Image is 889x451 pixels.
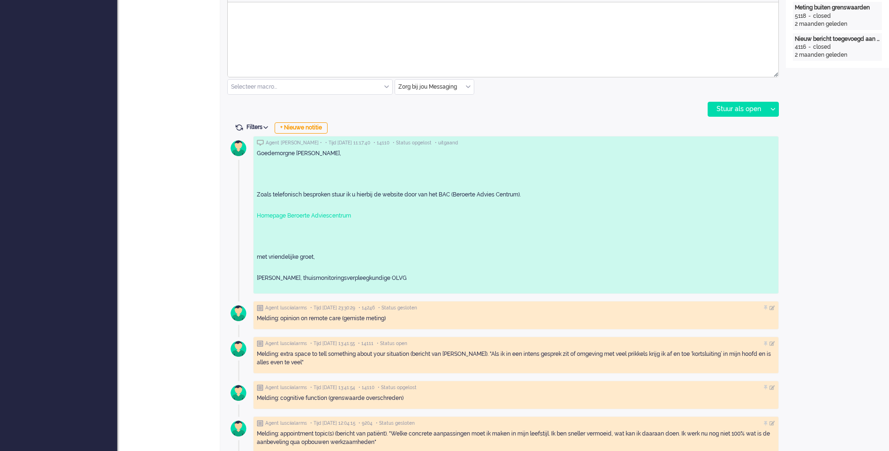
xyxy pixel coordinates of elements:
[813,12,831,20] div: closed
[378,384,417,391] span: • Status opgelost
[435,140,458,146] span: • uitgaand
[228,2,778,68] iframe: Rich Text Area
[257,394,775,402] div: Melding: cognitive function (grenswaarde overschreden)
[310,420,355,427] span: • Tijd [DATE] 12:04:15
[257,430,775,446] div: Melding: appointment topic(s) (bericht van patiënt). "Welke concrete aanpassingen moet ik maken i...
[310,305,355,311] span: • Tijd [DATE] 23:30:29
[257,274,775,282] p: [PERSON_NAME], thuismonitoringsverpleegkundige OLVG
[227,337,250,361] img: avatar
[275,122,328,134] div: + Nieuwe notitie
[393,140,432,146] span: • Status opgelost
[325,140,370,146] span: • Tijd [DATE] 11:17:40
[265,420,307,427] span: Agent lusciialarms
[795,43,806,51] div: 4116
[359,420,373,427] span: • 9204
[257,253,775,261] p: met vriendelijke groet,
[257,191,775,199] p: Zoals telefonisch besproken stuur ik u hierbij de website door van het BAC (Beroerte Advies Centr...
[806,43,813,51] div: -
[795,12,806,20] div: 5118
[265,384,307,391] span: Agent lusciialarms
[257,420,263,427] img: ic_note_grey.svg
[377,340,407,347] span: • Status open
[257,384,263,391] img: ic_note_grey.svg
[708,102,767,116] div: Stuur als open
[257,305,263,311] img: ic_note_grey.svg
[227,381,250,405] img: avatar
[257,150,775,158] p: Goedemorgne [PERSON_NAME],
[310,340,355,347] span: • Tijd [DATE] 13:41:55
[359,305,375,311] span: • 14246
[266,140,322,146] span: Agent [PERSON_NAME] •
[247,124,271,130] span: Filters
[795,20,880,28] div: 2 maanden geleden
[376,420,415,427] span: • Status gesloten
[310,384,355,391] span: • Tijd [DATE] 13:41:54
[358,340,374,347] span: • 14111
[227,136,250,160] img: avatar
[374,140,389,146] span: • 14110
[359,384,374,391] span: • 14110
[813,43,831,51] div: closed
[257,140,264,146] img: ic_chat_grey.svg
[257,340,263,347] img: ic_note_grey.svg
[770,68,778,77] div: Resize
[265,305,307,311] span: Agent lusciialarms
[257,350,775,366] div: Melding: extra space to tell something about your situation (bericht van [PERSON_NAME]). "Als ik ...
[227,417,250,440] img: avatar
[795,4,880,12] div: Meting buiten grenswaarden
[795,35,880,43] div: Nieuw bericht toegevoegd aan gesprek
[257,315,775,323] div: Melding: opinion on remote care (gemiste meting)
[806,12,813,20] div: -
[378,305,417,311] span: • Status gesloten
[265,340,307,347] span: Agent lusciialarms
[257,212,351,219] a: Homepage Beroerte Adviescentrum
[227,301,250,325] img: avatar
[795,51,880,59] div: 2 maanden geleden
